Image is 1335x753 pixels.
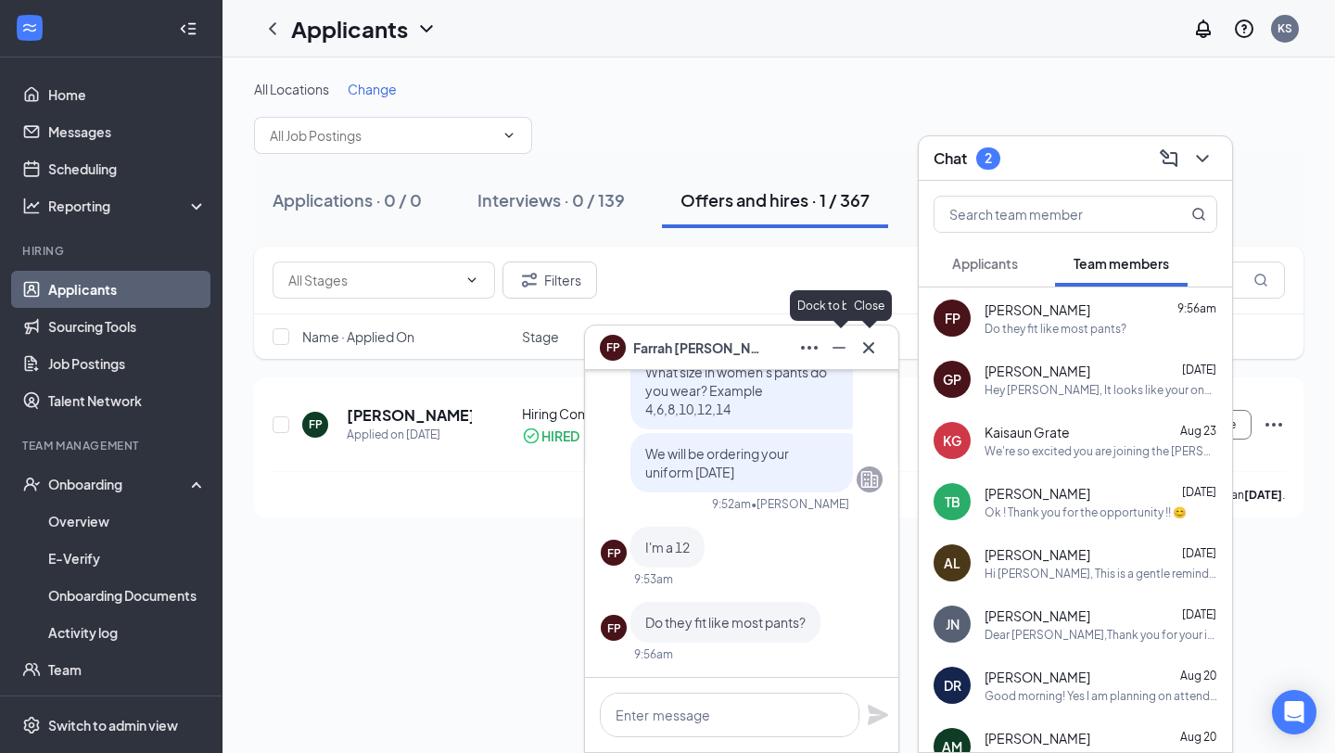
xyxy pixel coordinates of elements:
svg: MagnifyingGlass [1253,273,1268,287]
svg: ChevronDown [464,273,479,287]
div: Close [846,290,892,321]
input: All Job Postings [270,125,494,146]
div: Reporting [48,197,208,215]
span: [DATE] [1182,607,1216,621]
svg: Ellipses [1263,414,1285,436]
a: E-Verify [48,540,207,577]
svg: Notifications [1192,18,1214,40]
span: Aug 20 [1180,730,1216,744]
svg: WorkstreamLogo [20,19,39,37]
div: Onboarding [48,475,191,493]
div: Hey [PERSON_NAME], It looks like your onboarding paperwork is being processed, we will reach out ... [985,382,1217,398]
svg: Filter [518,269,540,291]
span: Aug 20 [1180,669,1216,683]
div: Team Management [22,438,203,453]
span: Name · Applied On [302,327,414,346]
div: Ok ! Thank you for the opportunity !! 😊 [985,504,1187,520]
span: [DATE] [1182,485,1216,499]
h3: Chat [934,148,967,169]
div: FP [309,416,323,432]
svg: Settings [22,716,41,734]
div: Interviews · 0 / 139 [477,188,625,211]
div: Open Intercom Messenger [1272,690,1316,734]
a: Onboarding Documents [48,577,207,614]
div: 9:56am [634,646,673,662]
svg: ChevronDown [1191,147,1214,170]
button: Ellipses [795,333,824,363]
a: Job Postings [48,345,207,382]
button: Filter Filters [502,262,597,299]
span: [PERSON_NAME] [985,545,1090,564]
input: All Stages [288,270,457,290]
span: Do they fit like most pants? [645,614,806,631]
svg: Analysis [22,197,41,215]
a: Talent Network [48,382,207,419]
div: Dock to bottom [790,290,891,321]
svg: ChevronDown [415,18,438,40]
span: Farrah [PERSON_NAME] [633,338,763,358]
div: Hiring [22,243,203,259]
div: TB [945,492,960,511]
a: Team [48,651,207,688]
div: FP [607,545,621,561]
b: [DATE] [1244,488,1282,502]
div: GP [943,370,961,389]
button: ComposeMessage [1154,144,1184,173]
span: Applicants [952,255,1018,272]
a: Documents [48,688,207,725]
span: Aug 23 [1180,424,1216,438]
a: Applicants [48,271,207,308]
h5: [PERSON_NAME] [347,405,472,426]
svg: Collapse [179,19,197,38]
svg: Plane [867,704,889,726]
input: Search team member [934,197,1154,232]
a: Activity log [48,614,207,651]
button: ChevronDown [1188,144,1217,173]
div: FP [945,309,960,327]
div: 9:52am [712,496,751,512]
span: [PERSON_NAME] [985,362,1090,380]
span: [DATE] [1182,363,1216,376]
a: Sourcing Tools [48,308,207,345]
div: 9:53am [634,571,673,587]
a: Home [48,76,207,113]
svg: ChevronLeft [261,18,284,40]
div: DR [944,676,961,695]
span: [DATE] [1182,546,1216,560]
span: Team members [1074,255,1169,272]
a: Overview [48,503,207,540]
svg: Minimize [828,337,850,359]
svg: Ellipses [798,337,820,359]
span: All Locations [254,81,329,97]
div: Hi [PERSON_NAME], This is a gentle reminder to complete your onboarding before your first day of ... [985,566,1217,581]
span: • [PERSON_NAME] [751,496,849,512]
svg: Company [858,468,881,491]
h1: Applicants [291,13,408,45]
div: We're so excited you are joining the [PERSON_NAME] [DEMOGRAPHIC_DATA]-fil-A team ! Do you know an... [985,443,1217,459]
span: Stage [522,327,559,346]
svg: ComposeMessage [1158,147,1180,170]
div: JN [946,615,960,633]
div: Hiring Complete [522,404,679,423]
svg: UserCheck [22,475,41,493]
div: Applications · 0 / 0 [273,188,422,211]
svg: QuestionInfo [1233,18,1255,40]
span: [PERSON_NAME] [985,668,1090,686]
button: Minimize [824,333,854,363]
div: HIRED [541,427,579,445]
div: Do they fit like most pants? [985,321,1126,337]
div: Dear [PERSON_NAME],Thank you for your interest in joining our team atEasley and for the time you ... [985,627,1217,643]
span: I'm a 12 [645,539,690,555]
div: FP [607,620,621,636]
svg: ChevronDown [502,128,516,143]
div: AL [944,554,960,572]
div: KG [943,431,961,450]
button: Cross [854,333,884,363]
div: KS [1278,20,1292,36]
a: Messages [48,113,207,150]
svg: MagnifyingGlass [1191,207,1206,222]
a: Scheduling [48,150,207,187]
div: Applied on [DATE] [347,426,472,444]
